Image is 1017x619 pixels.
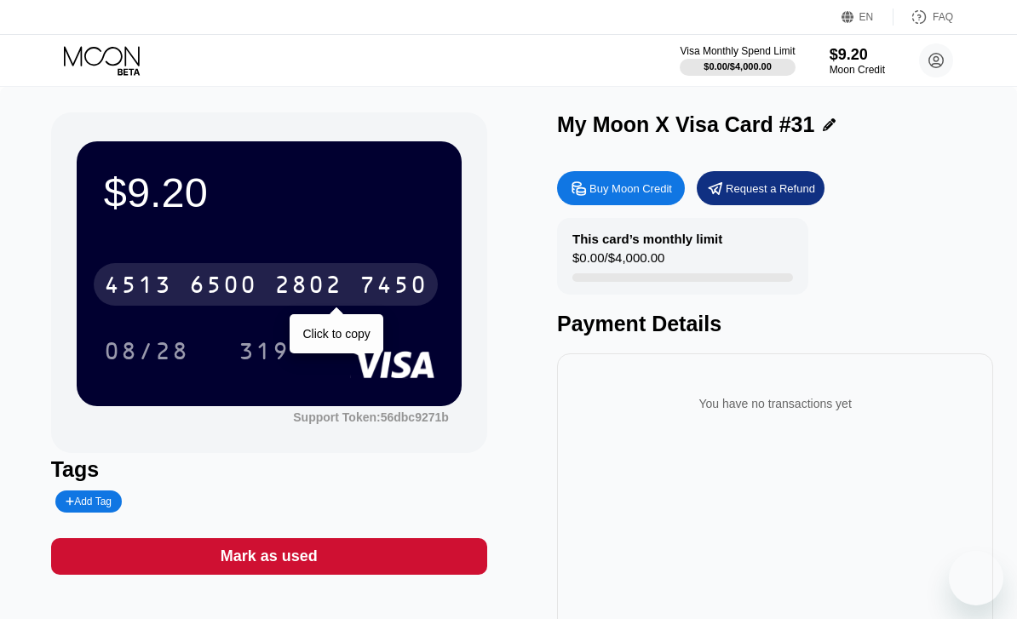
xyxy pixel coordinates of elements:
div: EN [842,9,893,26]
div: 08/28 [104,340,189,367]
div: 319 [226,330,302,372]
div: This card’s monthly limit [572,232,722,246]
div: Support Token:56dbc9271b [293,410,449,424]
div: Buy Moon Credit [557,171,685,205]
div: $9.20 [104,169,434,216]
div: Add Tag [66,496,112,507]
div: Visa Monthly Spend Limit [680,45,795,57]
div: My Moon X Visa Card #31 [557,112,814,137]
div: $9.20 [830,46,885,64]
div: EN [859,11,874,23]
div: Visa Monthly Spend Limit$0.00/$4,000.00 [680,45,795,76]
div: FAQ [933,11,953,23]
iframe: Button to launch messaging window, conversation in progress [949,551,1003,605]
div: 4513650028027450 [94,263,438,306]
div: 4513 [104,273,172,301]
div: Mark as used [221,547,318,566]
div: 6500 [189,273,257,301]
div: FAQ [893,9,953,26]
div: $9.20Moon Credit [830,46,885,76]
div: Payment Details [557,312,993,336]
div: Moon Credit [830,64,885,76]
div: You have no transactions yet [571,380,980,427]
div: Request a Refund [697,171,825,205]
div: Click to copy [302,327,370,341]
div: $0.00 / $4,000.00 [704,61,772,72]
div: 7450 [359,273,428,301]
div: $0.00 / $4,000.00 [572,250,664,273]
div: 2802 [274,273,342,301]
div: 08/28 [91,330,202,372]
div: Buy Moon Credit [589,181,672,196]
div: 319 [238,340,290,367]
div: Support Token: 56dbc9271b [293,410,449,424]
div: Mark as used [51,538,487,575]
div: Tags [51,457,487,482]
div: Request a Refund [726,181,815,196]
div: Add Tag [55,490,122,513]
